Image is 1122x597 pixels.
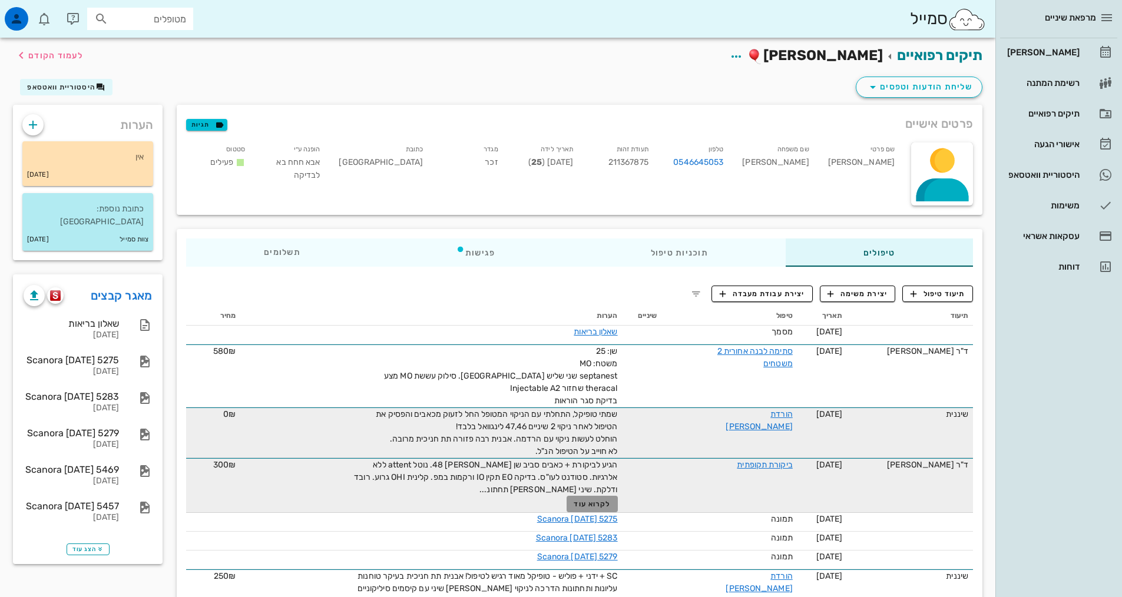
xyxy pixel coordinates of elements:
div: [PERSON_NAME] [819,140,904,189]
button: יצירת עבודת מעבדה [711,286,812,302]
span: [DATE] [816,571,843,581]
a: Scanora [DATE] 5279 [537,552,618,562]
span: [DATE] [816,327,843,337]
div: Scanora [DATE] 5457 [24,500,119,512]
span: הצג עוד [72,546,104,553]
span: תג [35,9,42,16]
div: [PERSON_NAME] [733,140,818,189]
div: שאלון בריאות [24,318,119,329]
a: מאגר קבצים [91,286,153,305]
span: 0₪ [223,409,236,419]
span: שמתי טופיקל, התחלתי עם הניקוי המטופל החל לזעוק מכאבים והפסיק את הטיפול לאחר ניקוי 2 שיניים 47,46 ... [376,409,617,456]
a: תגהיסטוריית וואטסאפ [1000,161,1117,189]
span: [DATE] [816,409,843,419]
img: scanora logo [50,290,61,301]
span: 300₪ [213,460,236,470]
small: תאריך לידה [541,145,573,153]
small: מגדר [484,145,498,153]
th: תאריך [797,307,847,326]
span: יצירת עבודת מעבדה [720,288,805,299]
p: אין [32,151,144,164]
div: Scanora [DATE] 5283 [24,391,119,402]
div: היסטוריית וואטסאפ [1005,170,1080,180]
div: תיקים רפואיים [1005,109,1080,118]
div: Scanora [DATE] 5275 [24,354,119,366]
a: תיקים רפואיים [1000,99,1117,128]
a: Scanora [DATE] 5275 [537,514,618,524]
span: תגיות [191,120,222,130]
span: [DATE] [816,514,843,524]
small: שם פרטי [871,145,895,153]
small: תעודת זהות [617,145,648,153]
span: [DATE] [816,460,843,470]
img: ballon.2b982a8d.png [748,49,763,64]
a: רשימת המתנה [1000,69,1117,97]
span: [PERSON_NAME] [763,47,883,64]
span: 250₪ [214,571,236,581]
strong: 25 [531,157,542,167]
th: שיניים [623,307,661,326]
div: דוחות [1005,262,1080,271]
span: יצירת משימה [828,288,888,299]
small: [DATE] [27,168,49,181]
span: 211367875 [608,157,648,167]
small: [DATE] [27,233,49,246]
div: משימות [1005,201,1080,210]
div: [DATE] [24,330,119,340]
div: הערות [13,105,163,139]
a: שאלון בריאות [574,327,617,337]
a: ביקורת תקופתית [737,460,792,470]
small: טלפון [709,145,724,153]
small: סטטוס [226,145,245,153]
div: [DATE] [24,403,119,413]
a: אישורי הגעה [1000,130,1117,158]
button: יצירת משימה [820,286,896,302]
button: scanora logo [47,287,64,304]
span: מרפאת שיניים [1045,12,1096,23]
div: זכר [432,140,508,189]
span: [DATE] [816,346,843,356]
span: מסמך [772,327,792,337]
th: מחיר [186,307,240,326]
p: כתובת נוספת: [GEOGRAPHIC_DATA] [32,203,144,228]
span: תמונה [771,514,793,524]
div: [DATE] [24,367,119,377]
a: הורדת [PERSON_NAME] [726,409,792,432]
a: 0546645053 [673,156,723,169]
a: משימות [1000,191,1117,220]
span: היסטוריית וואטסאפ [27,83,95,91]
div: עסקאות אשראי [1005,231,1080,241]
div: אבא חחח בא לבדיקה [254,140,330,189]
span: 580₪ [213,346,236,356]
button: לעמוד הקודם [14,45,83,66]
div: שיננית [852,570,968,582]
span: פעילים [210,157,233,167]
span: תשלומים [264,248,300,257]
a: הורדת [PERSON_NAME] [726,571,792,593]
span: שליחת הודעות וטפסים [866,80,972,94]
th: תיעוד [847,307,973,326]
span: [DATE] [816,533,843,543]
div: ד"ר [PERSON_NAME] [852,459,968,471]
span: הגיע לביקורת + כאבים סביב שן [PERSON_NAME] 48. נוטל attent ללא אלרגיות. סטודנט לעו"ס. בדיקה EO תק... [354,460,617,495]
span: תמונה [771,552,793,562]
span: פרטים אישיים [905,114,973,133]
button: תגיות [186,119,227,131]
span: [DATE] ( ) [528,157,573,167]
div: Scanora [DATE] 5469 [24,464,119,475]
a: דוחות [1000,253,1117,281]
img: SmileCloud logo [948,8,986,31]
span: [DATE] [816,552,843,562]
div: [DATE] [24,440,119,450]
a: Scanora [DATE] 5283 [536,533,618,543]
button: שליחת הודעות וטפסים [856,77,982,98]
div: [PERSON_NAME] [1005,48,1080,57]
div: שיננית [852,408,968,420]
button: היסטוריית וואטסאפ [20,79,112,95]
th: הערות [240,307,622,326]
span: לעמוד הקודם [28,51,83,61]
span: תמונה [771,533,793,543]
div: Scanora [DATE] 5279 [24,427,119,439]
div: סמייל [910,6,986,32]
div: אישורי הגעה [1005,140,1080,149]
